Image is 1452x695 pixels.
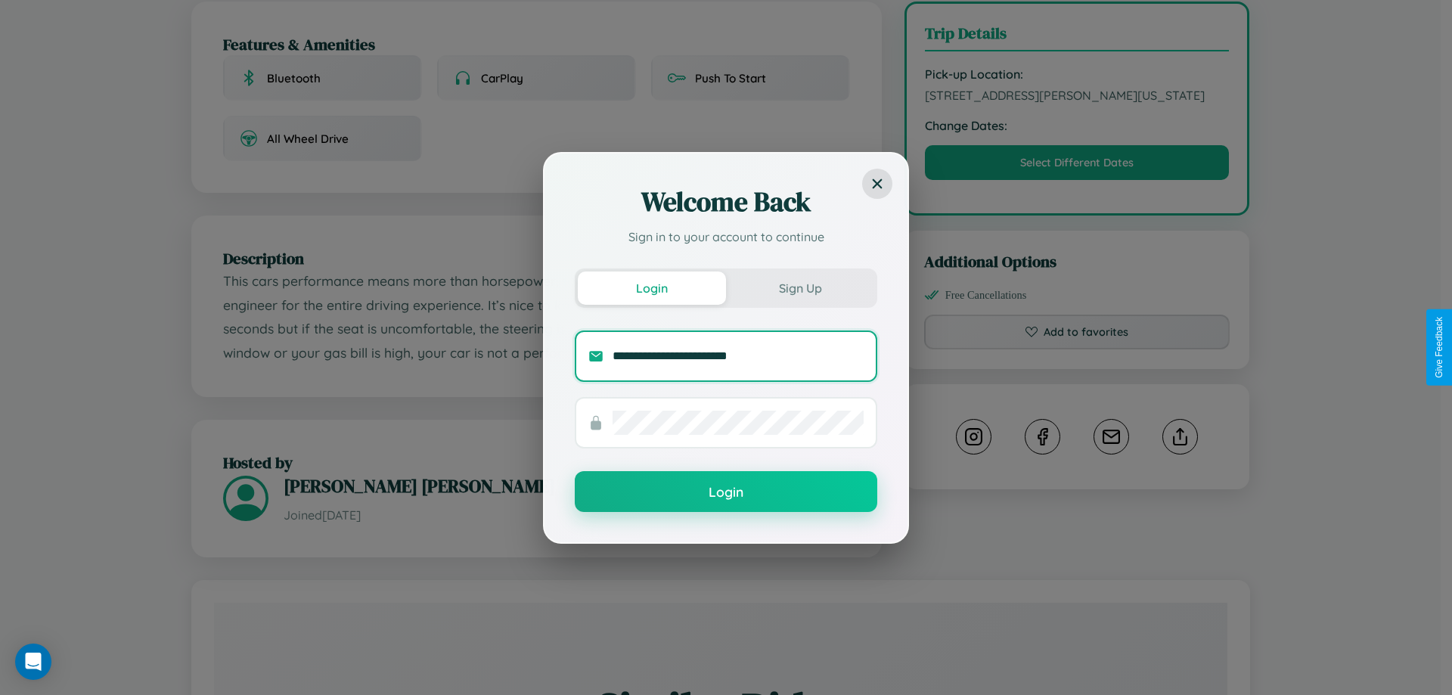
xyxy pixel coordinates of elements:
p: Sign in to your account to continue [575,228,877,246]
div: Open Intercom Messenger [15,644,51,680]
button: Login [578,271,726,305]
h2: Welcome Back [575,184,877,220]
div: Give Feedback [1434,317,1444,378]
button: Sign Up [726,271,874,305]
button: Login [575,471,877,512]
